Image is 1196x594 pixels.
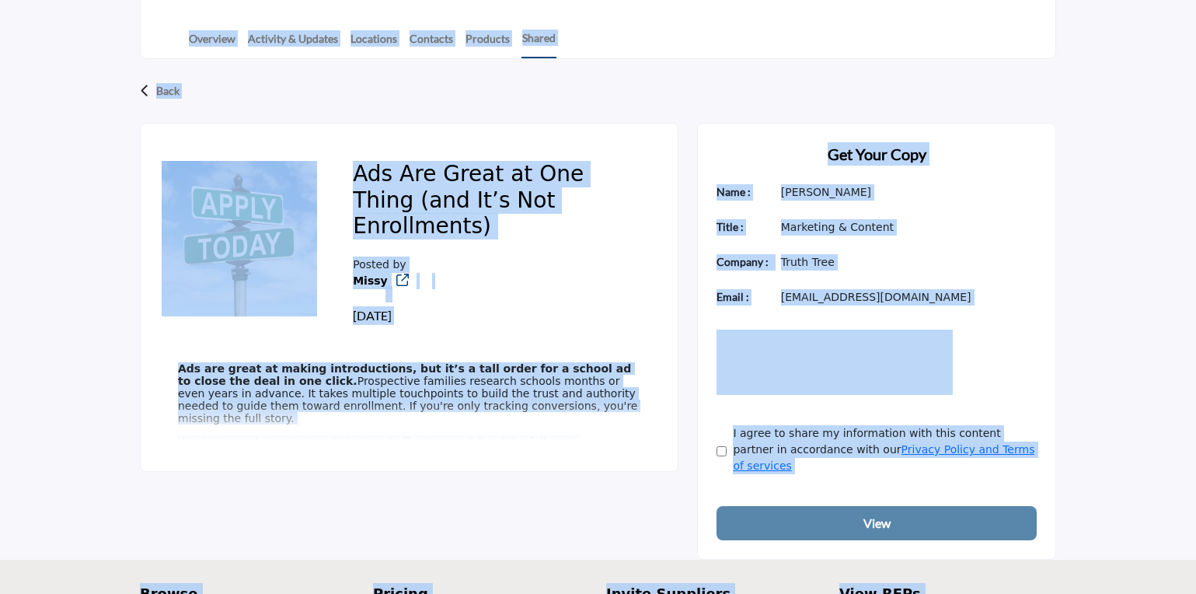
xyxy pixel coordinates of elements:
[247,30,339,58] a: Activity & Updates
[717,330,953,390] iframe: reCAPTCHA
[717,255,769,268] b: Company :
[465,30,511,58] a: Products
[781,184,1037,201] p: [PERSON_NAME]
[350,30,398,58] a: Locations
[781,219,1037,236] p: Marketing & Content
[353,274,388,287] a: Missy
[162,161,317,316] img: No Feature content logo
[717,445,727,457] input: Agree Terms & Conditions
[178,362,640,425] p: Prospective families research schools months or even years in advance. It takes multiple touchpoi...
[717,220,744,233] b: Title :
[353,257,432,325] div: Posted by
[353,308,392,323] span: [DATE]
[717,142,1037,166] h2: Get Your Copy
[717,185,751,198] b: Name :
[717,290,749,303] b: Email :
[733,443,1034,472] a: Privacy Policy and Terms of services
[178,362,631,387] strong: Ads are great at making introductions, but it’s a tall order for a school ad to close the deal in...
[353,161,640,245] h2: Ads Are Great at One Thing (and It’s Not Enrollments)
[781,289,1037,306] p: [EMAIL_ADDRESS][DOMAIN_NAME]
[409,30,454,58] a: Contacts
[156,77,180,105] p: Back
[733,425,1037,474] label: I agree to share my information with this content partner in accordance with our
[521,30,556,58] a: Shared
[188,30,236,58] a: Overview
[353,273,388,289] b: Redirect to company listing - truth-tree
[178,435,640,448] p: Want to see what metric shows ad effectiveness? Read the full post.
[781,254,1037,271] p: Truth Tree
[312,435,342,448] i: really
